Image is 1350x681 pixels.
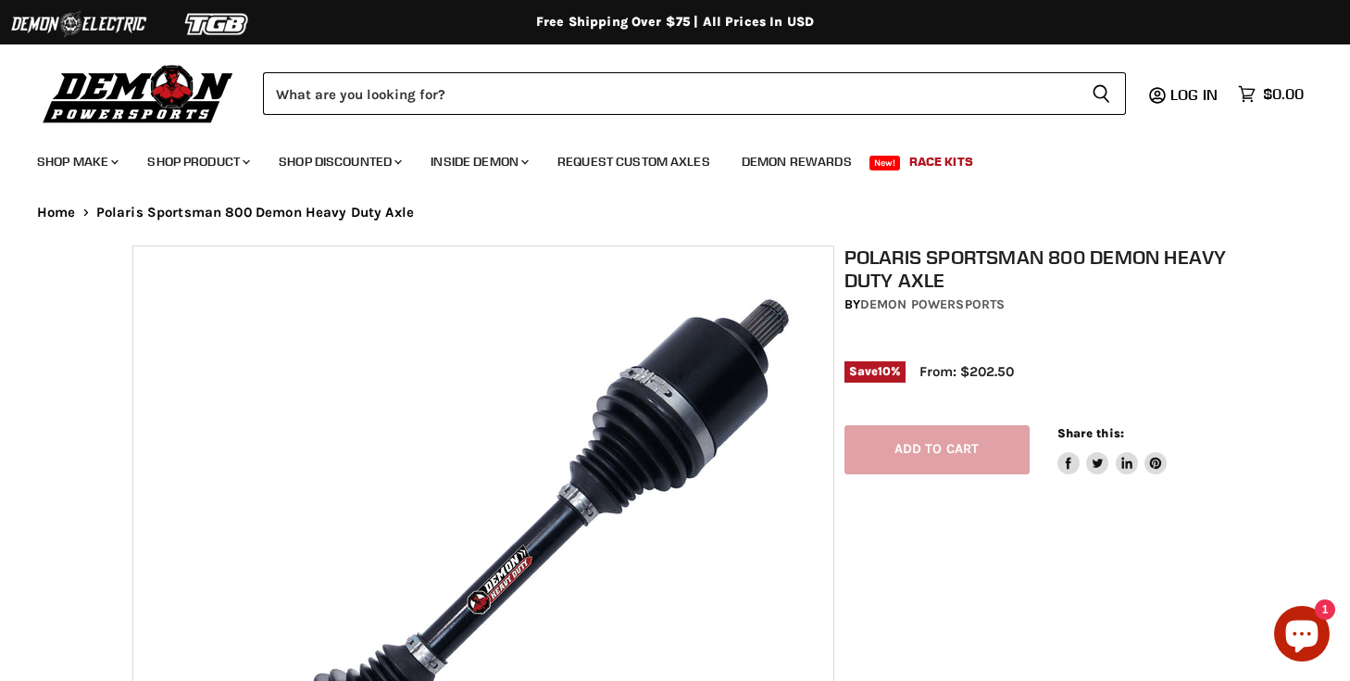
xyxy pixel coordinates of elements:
[1057,426,1124,440] span: Share this:
[265,143,413,181] a: Shop Discounted
[1269,606,1335,666] inbox-online-store-chat: Shopify online store chat
[869,156,901,170] span: New!
[9,6,148,42] img: Demon Electric Logo 2
[133,143,261,181] a: Shop Product
[148,6,287,42] img: TGB Logo 2
[1229,81,1313,107] a: $0.00
[37,205,76,221] a: Home
[1162,86,1229,103] a: Log in
[263,72,1077,115] input: Search
[1077,72,1126,115] button: Search
[37,60,240,126] img: Demon Powersports
[544,143,724,181] a: Request Custom Axles
[1170,85,1218,104] span: Log in
[417,143,540,181] a: Inside Demon
[895,143,987,181] a: Race Kits
[844,246,1227,292] h1: Polaris Sportsman 800 Demon Heavy Duty Axle
[860,296,1005,312] a: Demon Powersports
[1057,425,1168,474] aside: Share this:
[919,363,1014,380] span: From: $202.50
[263,72,1126,115] form: Product
[23,143,130,181] a: Shop Make
[878,364,891,378] span: 10
[1263,85,1304,103] span: $0.00
[844,361,906,382] span: Save %
[96,205,414,221] span: Polaris Sportsman 800 Demon Heavy Duty Axle
[728,143,866,181] a: Demon Rewards
[844,295,1227,315] div: by
[23,135,1299,181] ul: Main menu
